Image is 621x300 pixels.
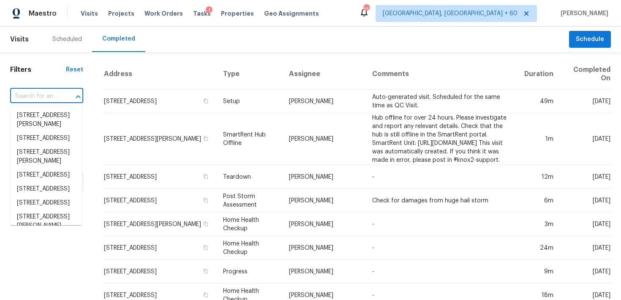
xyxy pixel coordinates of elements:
li: [STREET_ADDRESS] [10,168,82,182]
td: 3m [517,213,560,236]
button: Copy Address [202,97,210,105]
td: Home Health Checkup [216,236,282,260]
td: [STREET_ADDRESS] [103,260,216,284]
li: [STREET_ADDRESS] [10,182,82,196]
td: [STREET_ADDRESS] [103,236,216,260]
button: Copy Address [202,291,210,299]
td: 49m [517,90,560,113]
td: [DATE] [560,213,611,236]
div: 555 [363,5,369,14]
td: Setup [216,90,282,113]
td: [PERSON_NAME] [282,236,365,260]
th: Assignee [282,59,365,90]
td: Auto-generated visit. Scheduled for the same time as QC Visit. [365,90,517,113]
li: [STREET_ADDRESS][PERSON_NAME] [10,109,82,131]
span: [GEOGRAPHIC_DATA], [GEOGRAPHIC_DATA] + 60 [383,9,517,18]
td: [DATE] [560,189,611,213]
td: Teardown [216,165,282,189]
span: Maestro [29,9,57,18]
td: [STREET_ADDRESS] [103,189,216,213]
button: Copy Address [202,196,210,204]
td: - [365,213,517,236]
td: 9m [517,260,560,284]
td: [DATE] [560,90,611,113]
div: Completed [102,35,135,43]
div: Scheduled [52,35,82,44]
td: [STREET_ADDRESS][PERSON_NAME] [103,213,216,236]
span: Schedule [576,34,604,45]
div: 1 [206,6,212,15]
td: [DATE] [560,113,611,165]
td: - [365,260,517,284]
span: [PERSON_NAME] [557,9,608,18]
th: Comments [365,59,517,90]
td: [STREET_ADDRESS] [103,90,216,113]
li: [STREET_ADDRESS][PERSON_NAME] [10,210,82,233]
td: SmartRent Hub Offline [216,113,282,165]
td: [PERSON_NAME] [282,165,365,189]
td: Hub offline for over 24 hours. Please investigate and report any relevant details. Check that the... [365,113,517,165]
td: [PERSON_NAME] [282,90,365,113]
td: [PERSON_NAME] [282,260,365,284]
button: Copy Address [202,244,210,251]
td: [STREET_ADDRESS][PERSON_NAME] [103,113,216,165]
li: [STREET_ADDRESS] [10,131,82,145]
span: Properties [221,9,254,18]
td: 24m [517,236,560,260]
li: [STREET_ADDRESS][PERSON_NAME] [10,145,82,168]
li: [STREET_ADDRESS] [10,196,82,210]
td: [PERSON_NAME] [282,189,365,213]
button: Copy Address [202,267,210,275]
h1: Filters [10,65,66,74]
td: [PERSON_NAME] [282,213,365,236]
td: 12m [517,165,560,189]
td: [DATE] [560,165,611,189]
span: Visits [81,9,98,18]
td: - [365,236,517,260]
button: Copy Address [202,220,210,228]
span: Tasks [193,11,211,16]
th: Type [216,59,282,90]
button: Copy Address [202,173,210,180]
th: Duration [517,59,560,90]
td: Home Health Checkup [216,213,282,236]
td: - [365,165,517,189]
td: Post Storm Assessment [216,189,282,213]
td: Check for damages from huge hail storm [365,189,517,213]
td: [PERSON_NAME] [282,113,365,165]
td: [DATE] [560,260,611,284]
td: Progress [216,260,282,284]
span: Projects [108,9,134,18]
button: Schedule [569,31,611,48]
th: Completed On [560,59,611,90]
span: Work Orders [144,9,183,18]
div: Reset [66,65,83,74]
span: Visits [10,30,29,49]
input: Search for an address... [10,90,60,103]
td: 6m [517,189,560,213]
th: Address [103,59,216,90]
td: [STREET_ADDRESS] [103,165,216,189]
button: Copy Address [202,135,210,142]
td: [DATE] [560,236,611,260]
td: 1m [517,113,560,165]
button: Close [72,91,84,103]
span: Geo Assignments [264,9,319,18]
